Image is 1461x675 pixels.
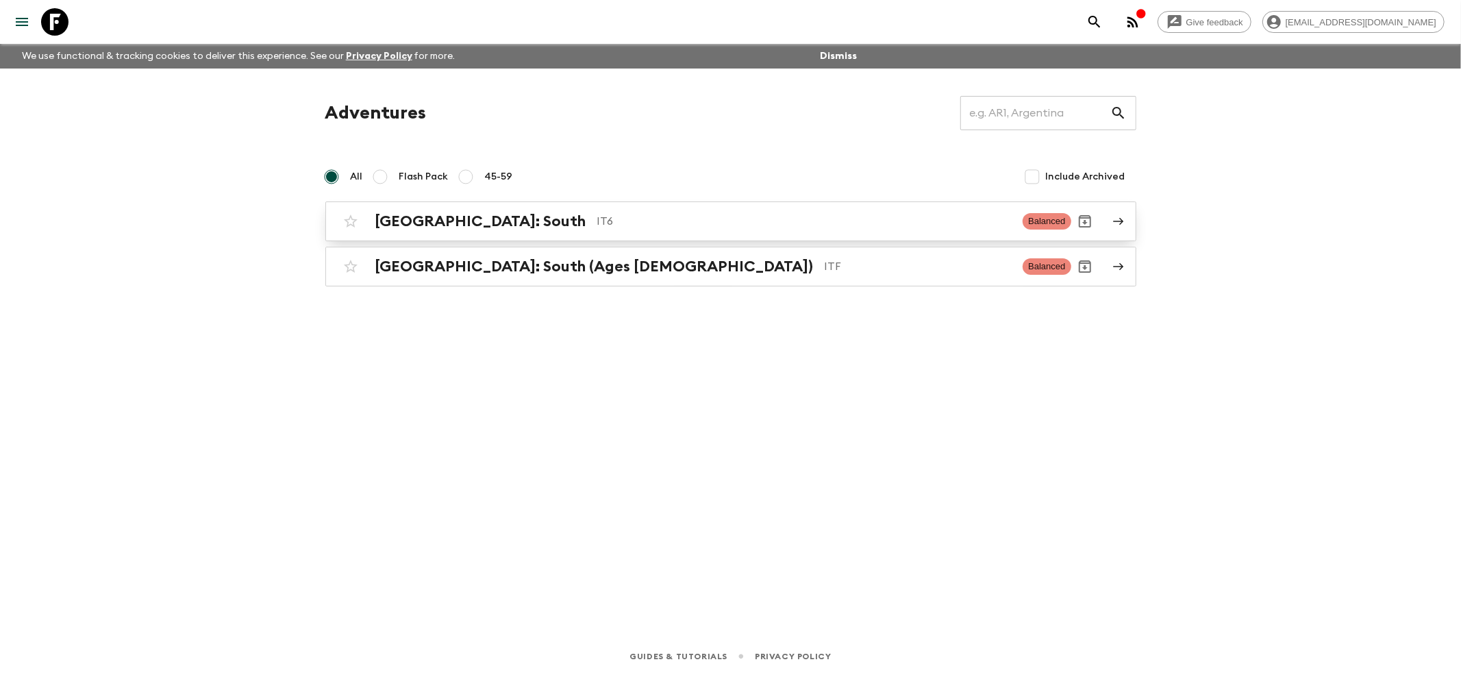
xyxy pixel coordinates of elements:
[1071,208,1099,235] button: Archive
[755,649,831,664] a: Privacy Policy
[1081,8,1108,36] button: search adventures
[375,212,586,230] h2: [GEOGRAPHIC_DATA]: South
[485,170,513,184] span: 45-59
[597,213,1012,230] p: IT6
[375,258,814,275] h2: [GEOGRAPHIC_DATA]: South (Ages [DEMOGRAPHIC_DATA])
[1179,17,1251,27] span: Give feedback
[325,201,1136,241] a: [GEOGRAPHIC_DATA]: SouthIT6BalancedArchive
[1023,258,1071,275] span: Balanced
[816,47,860,66] button: Dismiss
[1071,253,1099,280] button: Archive
[1023,213,1071,230] span: Balanced
[960,94,1110,132] input: e.g. AR1, Argentina
[629,649,727,664] a: Guides & Tutorials
[1262,11,1445,33] div: [EMAIL_ADDRESS][DOMAIN_NAME]
[346,51,412,61] a: Privacy Policy
[1158,11,1251,33] a: Give feedback
[1278,17,1444,27] span: [EMAIL_ADDRESS][DOMAIN_NAME]
[325,99,427,127] h1: Adventures
[8,8,36,36] button: menu
[825,258,1012,275] p: ITF
[325,247,1136,286] a: [GEOGRAPHIC_DATA]: South (Ages [DEMOGRAPHIC_DATA])ITFBalancedArchive
[1046,170,1125,184] span: Include Archived
[16,44,461,69] p: We use functional & tracking cookies to deliver this experience. See our for more.
[351,170,363,184] span: All
[399,170,449,184] span: Flash Pack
